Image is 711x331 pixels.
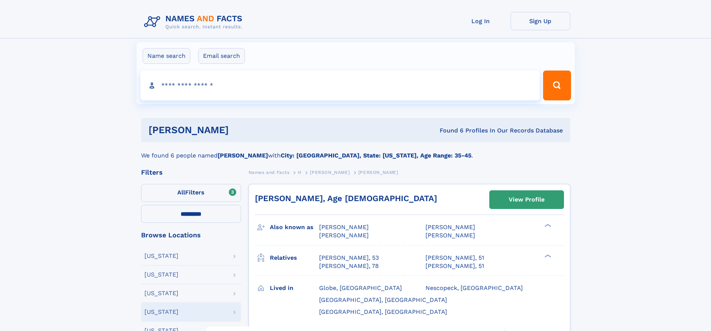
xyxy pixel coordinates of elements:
[425,232,475,239] span: [PERSON_NAME]
[358,170,398,175] span: [PERSON_NAME]
[249,168,290,177] a: Names and Facts
[143,48,190,64] label: Name search
[177,189,185,196] span: All
[144,253,178,259] div: [US_STATE]
[319,224,369,231] span: [PERSON_NAME]
[218,152,268,159] b: [PERSON_NAME]
[270,221,319,234] h3: Also known as
[319,284,402,291] span: Globe, [GEOGRAPHIC_DATA]
[144,290,178,296] div: [US_STATE]
[425,284,523,291] span: Nescopeck, [GEOGRAPHIC_DATA]
[149,125,334,135] h1: [PERSON_NAME]
[509,191,545,208] div: View Profile
[298,170,302,175] span: H
[319,308,447,315] span: [GEOGRAPHIC_DATA], [GEOGRAPHIC_DATA]
[319,232,369,239] span: [PERSON_NAME]
[334,127,563,135] div: Found 6 Profiles In Our Records Database
[543,223,552,228] div: ❯
[198,48,245,64] label: Email search
[144,309,178,315] div: [US_STATE]
[543,253,552,258] div: ❯
[255,194,437,203] a: [PERSON_NAME], Age [DEMOGRAPHIC_DATA]
[140,71,540,100] input: search input
[270,282,319,294] h3: Lived in
[319,296,447,303] span: [GEOGRAPHIC_DATA], [GEOGRAPHIC_DATA]
[319,254,379,262] a: [PERSON_NAME], 53
[141,184,241,202] label: Filters
[451,12,511,30] a: Log In
[425,254,484,262] a: [PERSON_NAME], 51
[319,262,379,270] a: [PERSON_NAME], 78
[270,252,319,264] h3: Relatives
[298,168,302,177] a: H
[141,169,241,176] div: Filters
[144,272,178,278] div: [US_STATE]
[310,168,350,177] a: [PERSON_NAME]
[511,12,570,30] a: Sign Up
[490,191,564,209] a: View Profile
[141,232,241,238] div: Browse Locations
[425,262,484,270] a: [PERSON_NAME], 51
[543,71,571,100] button: Search Button
[141,12,249,32] img: Logo Names and Facts
[281,152,471,159] b: City: [GEOGRAPHIC_DATA], State: [US_STATE], Age Range: 35-45
[425,224,475,231] span: [PERSON_NAME]
[310,170,350,175] span: [PERSON_NAME]
[141,142,570,160] div: We found 6 people named with .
